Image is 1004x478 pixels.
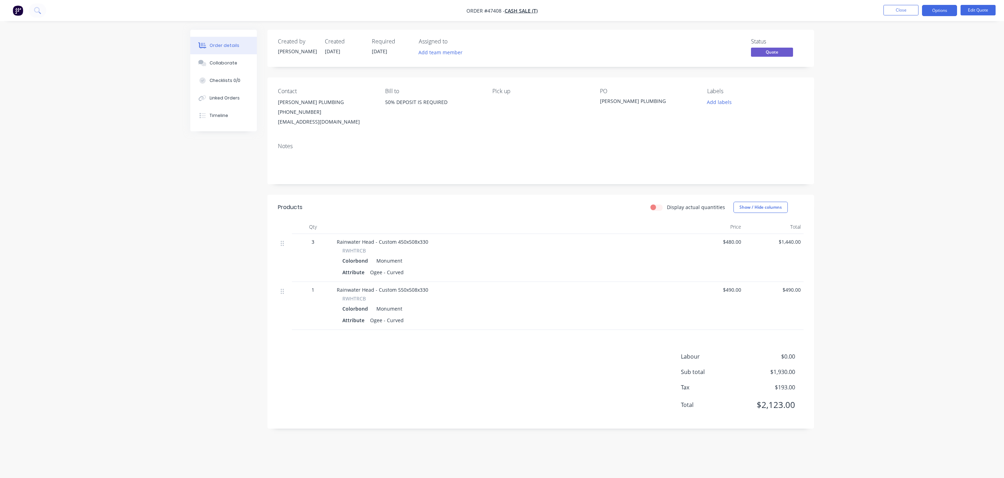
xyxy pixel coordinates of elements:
button: Add labels [703,97,736,107]
span: $1,440.00 [747,238,801,245]
span: $490.00 [747,286,801,293]
button: Checklists 0/0 [190,72,257,89]
div: 50% DEPOSIT IS REQUIRED [385,97,481,107]
div: Colorbond [342,304,371,314]
div: Linked Orders [210,95,240,101]
a: CASH SALE (T) [505,7,538,14]
div: Contact [278,88,374,95]
label: Display actual quantities [667,203,725,211]
button: Add team member [419,48,466,57]
div: Attribute [342,315,367,325]
span: Total [681,401,743,409]
span: Rainwater Head - Custom 550x508x330 [337,286,428,293]
div: Ogee - Curved [367,315,407,325]
button: Order details [190,37,257,54]
span: $0.00 [743,352,795,361]
button: Edit Quote [961,5,996,15]
span: $2,123.00 [743,399,795,411]
div: Labels [707,88,803,95]
div: [EMAIL_ADDRESS][DOMAIN_NAME] [278,117,374,127]
span: RWHTRCB [342,247,366,254]
div: [PERSON_NAME] [278,48,316,55]
div: [PERSON_NAME] PLUMBING [600,97,688,107]
button: Options [922,5,957,16]
span: 1 [312,286,314,293]
span: Quote [751,48,793,56]
button: Add team member [415,48,466,57]
button: Quote [751,48,793,58]
div: 50% DEPOSIT IS REQUIRED [385,97,481,120]
span: $490.00 [687,286,741,293]
span: $193.00 [743,383,795,392]
span: Labour [681,352,743,361]
div: Colorbond [342,256,371,266]
div: Checklists 0/0 [210,77,240,84]
div: Notes [278,143,804,150]
div: Pick up [492,88,588,95]
div: PO [600,88,696,95]
div: Bill to [385,88,481,95]
span: 3 [312,238,314,245]
span: Tax [681,383,743,392]
div: Monument [374,256,402,266]
div: Created by [278,38,316,45]
div: [PERSON_NAME] PLUMBING [278,97,374,107]
span: Order #47408 - [466,7,505,14]
div: Required [372,38,410,45]
div: Products [278,203,302,212]
div: Status [751,38,804,45]
span: $480.00 [687,238,741,245]
div: Created [325,38,363,45]
span: RWHTRCB [342,295,366,302]
span: Sub total [681,368,743,376]
div: [PERSON_NAME] PLUMBING[PHONE_NUMBER][EMAIL_ADDRESS][DOMAIN_NAME] [278,97,374,127]
button: Timeline [190,107,257,124]
span: $1,930.00 [743,368,795,376]
div: [PHONE_NUMBER] [278,107,374,117]
div: Timeline [210,112,228,119]
span: [DATE] [325,48,340,55]
button: Close [883,5,918,15]
div: Total [744,220,804,234]
div: Order details [210,42,239,49]
button: Show / Hide columns [733,202,788,213]
div: Attribute [342,267,367,277]
button: Linked Orders [190,89,257,107]
div: Monument [374,304,402,314]
div: Ogee - Curved [367,267,407,277]
button: Collaborate [190,54,257,72]
div: Price [684,220,744,234]
div: Collaborate [210,60,237,66]
div: Assigned to [419,38,489,45]
span: Rainwater Head - Custom 450x508x330 [337,238,428,245]
img: Factory [13,5,23,16]
span: [DATE] [372,48,387,55]
div: Qty [292,220,334,234]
